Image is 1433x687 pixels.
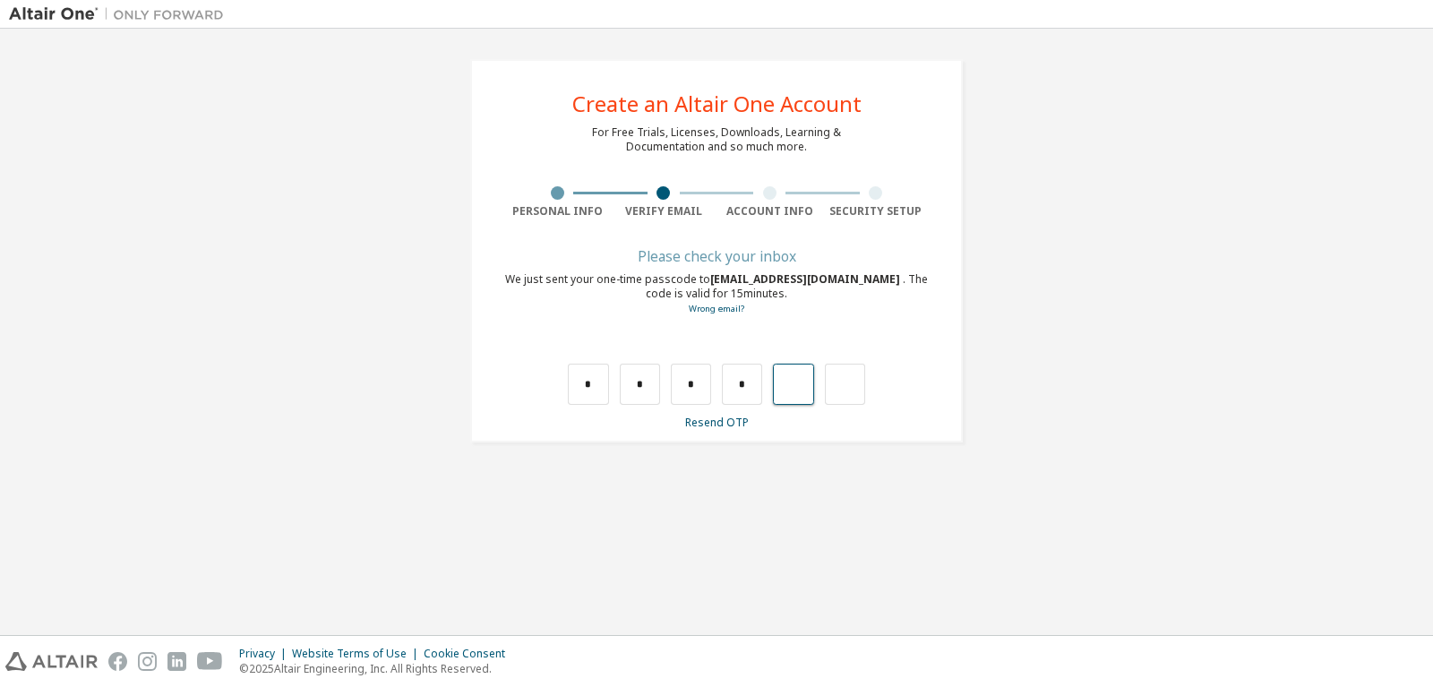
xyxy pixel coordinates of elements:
img: linkedin.svg [167,652,186,671]
div: Privacy [239,647,292,661]
div: Security Setup [823,204,930,219]
a: Go back to the registration form [689,303,744,314]
img: youtube.svg [197,652,223,671]
div: Please check your inbox [504,251,929,262]
div: Account Info [716,204,823,219]
p: © 2025 Altair Engineering, Inc. All Rights Reserved. [239,661,516,676]
span: [EMAIL_ADDRESS][DOMAIN_NAME] [710,271,903,287]
a: Resend OTP [685,415,749,430]
img: facebook.svg [108,652,127,671]
img: instagram.svg [138,652,157,671]
div: Personal Info [504,204,611,219]
div: Cookie Consent [424,647,516,661]
img: altair_logo.svg [5,652,98,671]
div: Website Terms of Use [292,647,424,661]
div: Create an Altair One Account [572,93,862,115]
div: Verify Email [611,204,717,219]
img: Altair One [9,5,233,23]
div: For Free Trials, Licenses, Downloads, Learning & Documentation and so much more. [592,125,841,154]
div: We just sent your one-time passcode to . The code is valid for 15 minutes. [504,272,929,316]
